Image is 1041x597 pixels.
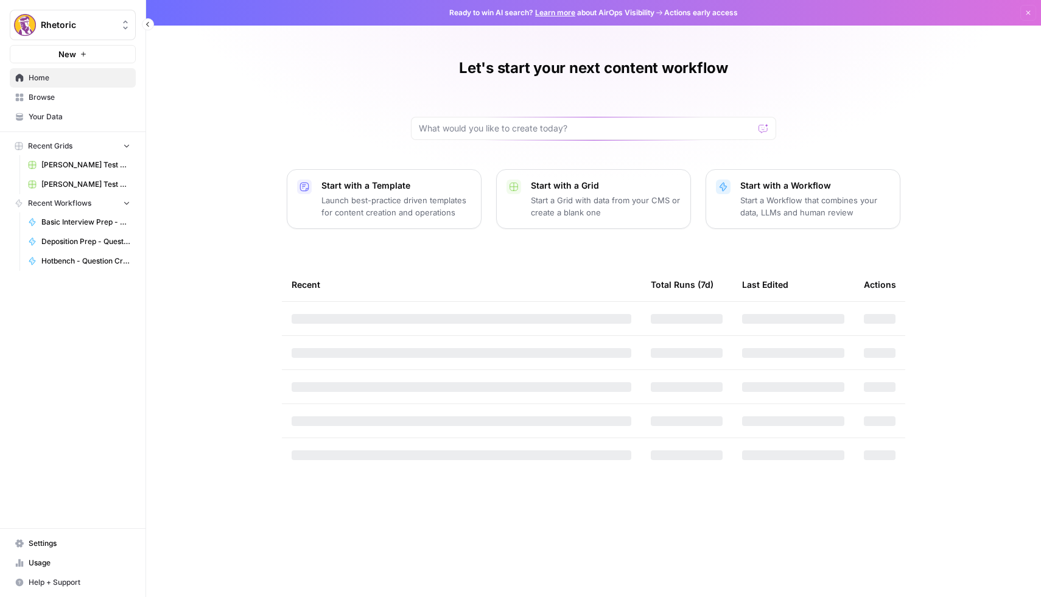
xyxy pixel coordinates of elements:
span: Your Data [29,111,130,122]
button: New [10,45,136,63]
a: [PERSON_NAME] Test Workflow - Copilot Example Grid [23,155,136,175]
span: [PERSON_NAME] Test Workflow - Copilot Example Grid [41,159,130,170]
p: Start with a Workflow [740,180,890,192]
p: Start with a Template [321,180,471,192]
span: [PERSON_NAME] Test Workflow - SERP Overview Grid [41,179,130,190]
button: Recent Grids [10,137,136,155]
a: Basic Interview Prep - Question Creator [23,212,136,232]
a: Deposition Prep - Question Creator [23,232,136,251]
h1: Let's start your next content workflow [459,58,728,78]
span: Help + Support [29,577,130,588]
button: Help + Support [10,573,136,592]
span: Settings [29,538,130,549]
div: Last Edited [742,268,788,301]
span: Ready to win AI search? about AirOps Visibility [449,7,654,18]
a: Hotbench - Question Creator [23,251,136,271]
p: Launch best-practice driven templates for content creation and operations [321,194,471,218]
span: Home [29,72,130,83]
span: New [58,48,76,60]
button: Start with a WorkflowStart a Workflow that combines your data, LLMs and human review [706,169,900,229]
span: Actions early access [664,7,738,18]
a: Usage [10,553,136,573]
button: Workspace: Rhetoric [10,10,136,40]
p: Start a Grid with data from your CMS or create a blank one [531,194,681,218]
span: Rhetoric [41,19,114,31]
button: Recent Workflows [10,194,136,212]
span: Usage [29,557,130,568]
button: Start with a GridStart a Grid with data from your CMS or create a blank one [496,169,691,229]
a: [PERSON_NAME] Test Workflow - SERP Overview Grid [23,175,136,194]
span: Deposition Prep - Question Creator [41,236,130,247]
span: Hotbench - Question Creator [41,256,130,267]
span: Browse [29,92,130,103]
img: Rhetoric Logo [14,14,36,36]
p: Start with a Grid [531,180,681,192]
span: Recent Grids [28,141,72,152]
a: Settings [10,534,136,553]
button: Start with a TemplateLaunch best-practice driven templates for content creation and operations [287,169,482,229]
a: Browse [10,88,136,107]
a: Home [10,68,136,88]
div: Recent [292,268,631,301]
a: Your Data [10,107,136,127]
input: What would you like to create today? [419,122,754,134]
span: Recent Workflows [28,198,91,209]
span: Basic Interview Prep - Question Creator [41,217,130,228]
div: Actions [864,268,896,301]
div: Total Runs (7d) [651,268,713,301]
a: Learn more [535,8,575,17]
p: Start a Workflow that combines your data, LLMs and human review [740,194,890,218]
